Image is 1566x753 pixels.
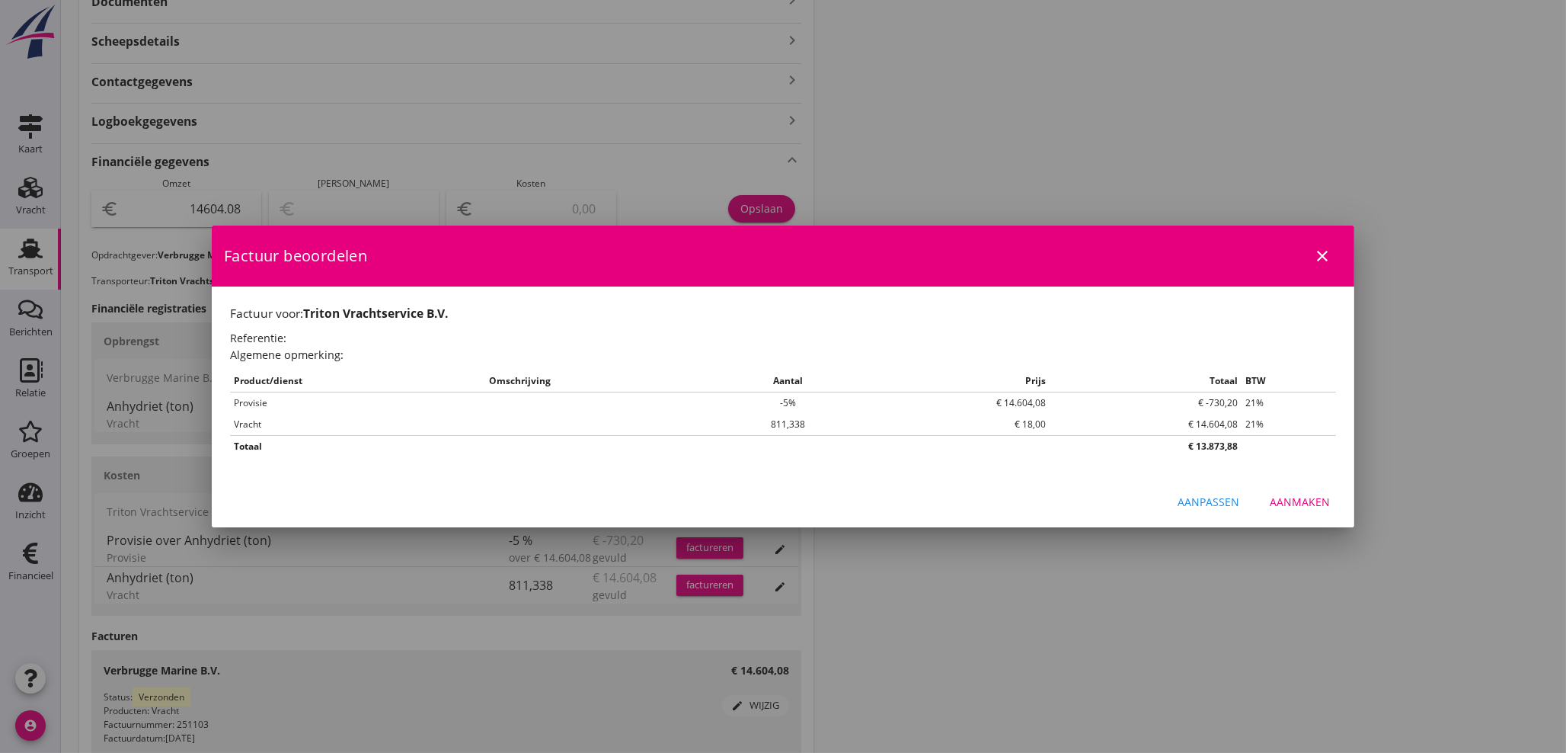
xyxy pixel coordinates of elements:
td: € 14.604,08 [858,393,1050,415]
td: Provisie [230,393,485,415]
td: Vracht [230,414,485,436]
th: Totaal [230,436,1050,458]
div: Aanmaken [1270,494,1330,510]
th: BTW [1242,370,1336,393]
td: € 14.604,08 [1050,414,1242,436]
h2: Referentie: Algemene opmerking: [230,330,1336,363]
div: Aanpassen [1178,494,1239,510]
td: -5% [717,393,858,415]
td: 21% [1242,414,1336,436]
td: 21% [1242,393,1336,415]
button: Aanmaken [1258,488,1342,515]
th: Totaal [1050,370,1242,393]
th: Aantal [717,370,858,393]
i: close [1313,247,1331,265]
button: Aanpassen [1165,488,1251,515]
td: € -730,20 [1050,393,1242,415]
h1: Factuur voor: [230,305,1336,322]
th: Product/dienst [230,370,485,393]
td: 811,338 [717,414,858,436]
th: Prijs [858,370,1050,393]
th: Omschrijving [485,370,717,393]
th: € 13.873,88 [1050,436,1242,458]
td: € 18,00 [858,414,1050,436]
div: Factuur beoordelen [212,226,1354,287]
strong: Triton Vrachtservice B.V. [303,305,448,322]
